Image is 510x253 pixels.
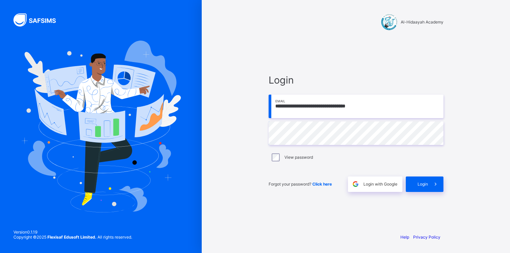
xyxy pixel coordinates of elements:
a: Click here [312,182,332,187]
a: Help [400,235,409,240]
span: Login [269,74,443,86]
span: Copyright © 2025 All rights reserved. [13,235,132,240]
span: Version 0.1.19 [13,230,132,235]
img: SAFSIMS Logo [13,13,64,27]
img: google.396cfc9801f0270233282035f929180a.svg [352,180,359,188]
a: Privacy Policy [413,235,440,240]
strong: Flexisaf Edusoft Limited. [47,235,96,240]
label: View password [284,155,313,160]
span: Al-Hidaayah Academy [401,19,443,24]
span: Forgot your password? [269,182,332,187]
span: Login with Google [363,182,397,187]
span: Login [418,182,428,187]
img: Hero Image [21,41,181,212]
